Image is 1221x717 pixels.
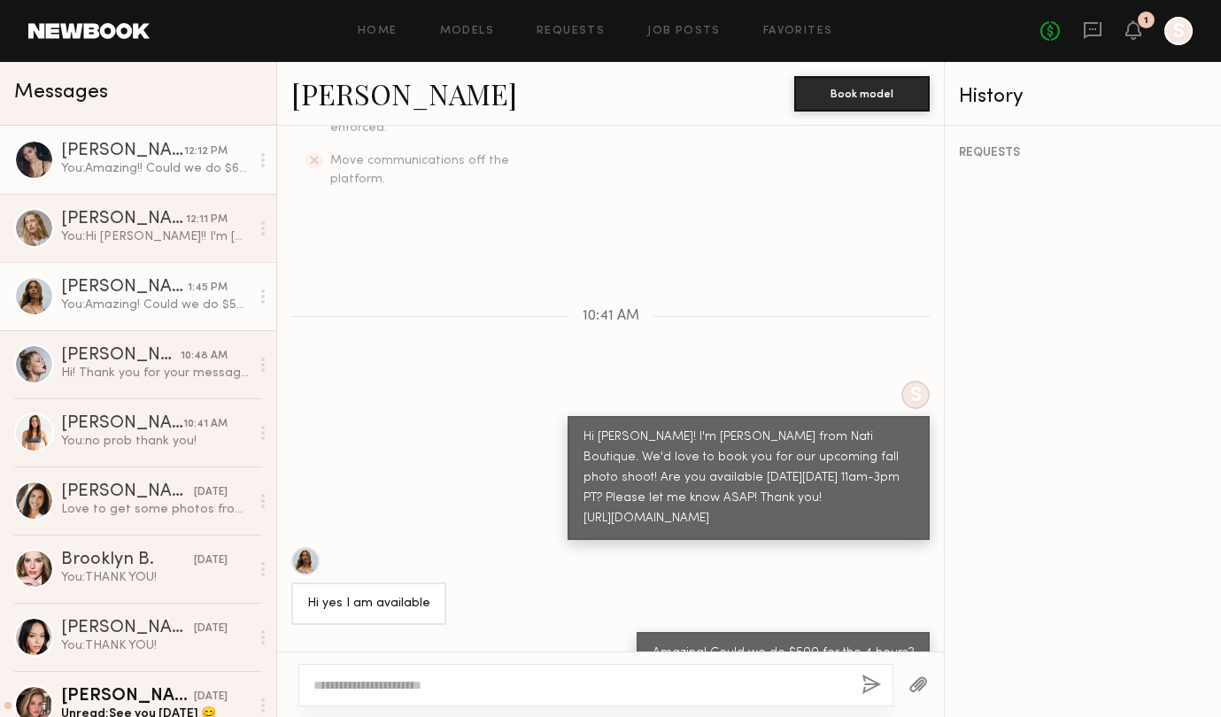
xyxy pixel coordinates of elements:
div: [PERSON_NAME] [61,415,183,433]
a: [PERSON_NAME] [291,74,517,112]
a: Home [358,26,398,37]
div: Love to get some photos from our shoot day! Can you email them to me? [EMAIL_ADDRESS][DOMAIN_NAME] [61,501,250,518]
div: [PERSON_NAME] [61,688,194,705]
div: REQUESTS [959,147,1207,159]
span: Messages [14,82,108,103]
button: Book model [794,76,930,112]
div: [DATE] [194,689,228,705]
div: Hi yes I am available [307,594,430,614]
div: [DATE] [194,621,228,637]
div: You: Hi [PERSON_NAME]!! I'm [PERSON_NAME] from Nati Boutique. We'd love to book you for our upcom... [61,228,250,245]
div: Brooklyn B. [61,551,194,569]
div: [DATE] [194,552,228,569]
div: You: THANK YOU! [61,569,250,586]
div: Amazing! Could we do $500 for the 4 hours? [653,644,914,664]
span: 10:41 AM [583,309,639,324]
div: History [959,87,1207,107]
a: S [1164,17,1193,45]
div: [PERSON_NAME] [61,620,194,637]
div: You: Amazing!! Could we do $600 for the 4 hours? [61,160,250,177]
div: You: Amazing! Could we do $500 for the 4 hours? [61,297,250,313]
div: [PERSON_NAME] [61,143,184,160]
div: You: THANK YOU! [61,637,250,654]
div: [PERSON_NAME] [61,279,188,297]
div: [PERSON_NAME] [61,211,186,228]
div: 10:48 AM [181,348,228,365]
div: Hi! Thank you for your message, unfortunately I’m already booked at this date. Let me know if som... [61,365,250,382]
a: Job Posts [647,26,721,37]
div: [PERSON_NAME] [61,347,181,365]
div: [DATE] [194,484,228,501]
div: Hi [PERSON_NAME]! I'm [PERSON_NAME] from Nati Boutique. We'd love to book you for our upcoming fa... [583,428,914,529]
a: Requests [537,26,605,37]
div: 1 [1144,16,1148,26]
div: 12:11 PM [186,212,228,228]
span: Move communications off the platform. [330,155,509,185]
a: Models [440,26,494,37]
div: 10:41 AM [183,416,228,433]
div: 1:45 PM [188,280,228,297]
div: 12:12 PM [184,143,228,160]
div: [PERSON_NAME] [61,483,194,501]
a: Book model [794,85,930,100]
a: Favorites [763,26,833,37]
div: You: no prob thank you! [61,433,250,450]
